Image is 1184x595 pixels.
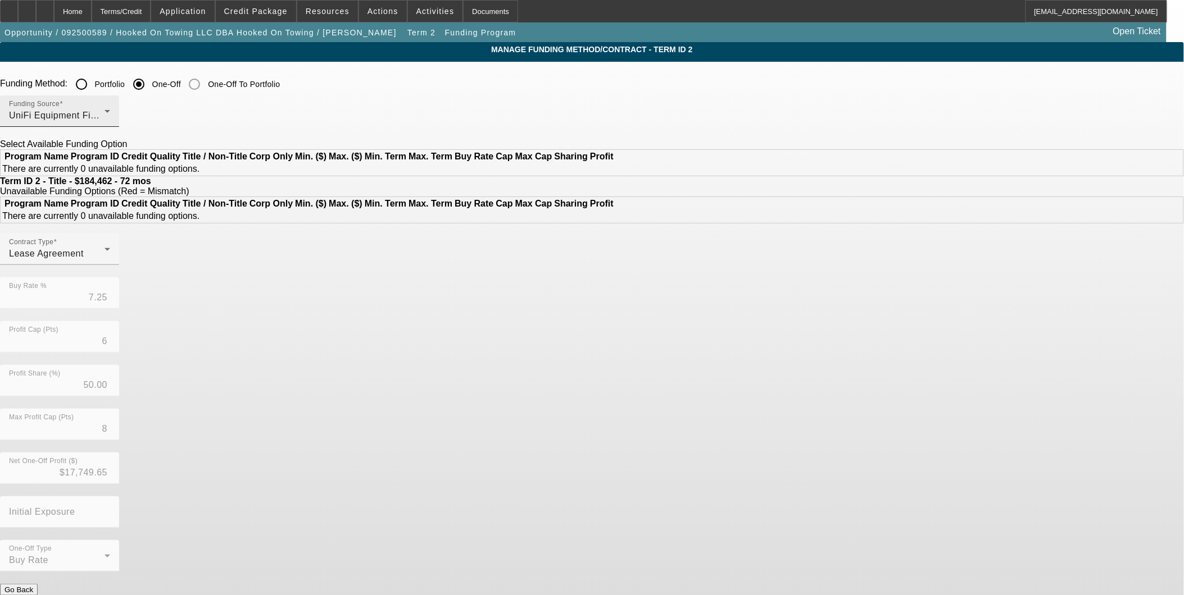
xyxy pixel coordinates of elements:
mat-label: Contract Type [9,239,53,246]
td: There are currently 0 unavailable funding options. [2,163,616,175]
th: Title / Non-Title [182,151,248,162]
th: Min. Term [364,198,407,209]
th: Cap [496,198,514,209]
button: Application [151,1,214,22]
th: Buy Rate [454,198,494,209]
th: Max Cap [515,151,553,162]
mat-label: Buy Rate % [9,282,47,290]
th: Min. ($) [294,151,327,162]
span: Funding Program [445,28,516,37]
th: Program Name [4,198,69,209]
mat-label: One-Off Type [9,545,52,552]
span: Opportunity / 092500589 / Hooked On Towing LLC DBA Hooked On Towing / [PERSON_NAME] [4,28,397,37]
span: Application [160,7,206,16]
mat-label: Net One-Off Profit ($) [9,457,78,465]
button: Activities [408,1,463,22]
th: Profit [589,151,614,162]
th: Title / Non-Title [182,198,248,209]
th: Max Cap [515,198,553,209]
span: Credit Package [224,7,288,16]
span: Red = Mismatch [121,186,186,196]
span: UniFi Equipment Finance, Inc. [9,111,138,120]
th: Cap [496,151,514,162]
mat-label: Max Profit Cap (Pts) [9,414,74,421]
button: Resources [297,1,358,22]
span: Lease Agreement [9,249,84,258]
button: Term 2 [403,22,439,43]
mat-label: Initial Exposure [9,507,75,516]
th: Program ID [70,151,120,162]
th: Min. Term [364,151,407,162]
mat-label: Profit Cap (Pts) [9,326,58,333]
td: There are currently 0 unavailable funding options. [2,210,614,222]
th: Program Name [4,151,69,162]
span: Activities [416,7,455,16]
span: Term 2 [407,28,436,37]
button: Funding Program [442,22,519,43]
label: Portfolio [93,79,125,90]
span: Actions [368,7,398,16]
th: Max. Term [408,151,453,162]
span: Manage Funding Method/Contract - Term ID 2 [8,45,1176,54]
th: Sharing [554,151,589,162]
button: Credit Package [216,1,296,22]
th: Min. ($) [294,198,327,209]
mat-label: Profit Share (%) [9,370,60,377]
a: Open Ticket [1109,22,1165,41]
span: Resources [306,7,350,16]
th: Profit [589,198,614,209]
th: Max. ($) [328,151,363,162]
th: Credit Quality [121,151,181,162]
th: Max. Term [408,198,453,209]
mat-label: Funding Source [9,100,60,108]
th: Program ID [70,198,120,209]
th: Credit Quality [121,198,181,209]
button: Actions [359,1,407,22]
th: Max. ($) [328,198,363,209]
label: One-Off [150,79,181,90]
th: Corp Only [249,198,293,209]
th: Corp Only [249,151,293,162]
th: Sharing [554,198,589,209]
th: Buy Rate [454,151,494,162]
